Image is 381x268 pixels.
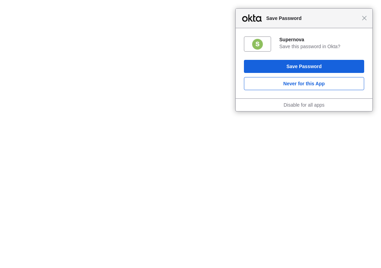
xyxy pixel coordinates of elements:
[362,15,367,21] span: Close
[279,43,364,50] div: Save this password in Okta?
[244,77,364,90] button: Never for this App
[263,14,362,22] span: Save Password
[279,36,364,43] div: Supernova
[244,60,364,73] button: Save Password
[283,102,324,108] a: Disable for all apps
[251,38,264,50] img: +tUtkAAAAAZJREFUAwAd4IbCpUCo3QAAAABJRU5ErkJggg==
